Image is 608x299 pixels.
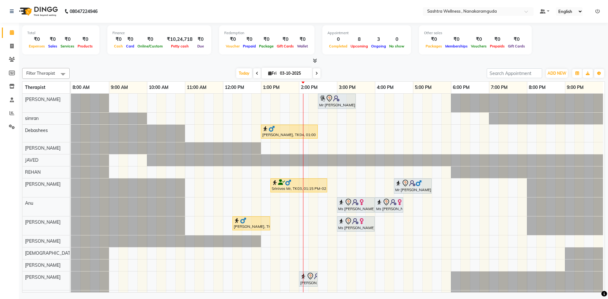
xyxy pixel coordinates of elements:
div: Srinivas Mr, TK03, 01:15 PM-02:45 PM, CLASSIC MASSAGES -Aromatherapy (90 mins ) [271,179,326,191]
span: Online/Custom [136,44,164,48]
div: [PERSON_NAME], TK01, 02:00 PM-02:30 PM, One Level Hair Cut [300,272,317,286]
a: 2:00 PM [299,83,319,92]
div: ₹0 [124,36,136,43]
span: Sales [47,44,59,48]
span: Services [59,44,76,48]
div: ₹0 [76,36,94,43]
img: logo [16,3,60,20]
span: Ongoing [370,44,388,48]
button: ADD NEW [546,69,568,78]
span: Petty cash [169,44,190,48]
span: Completed [327,44,349,48]
span: [PERSON_NAME] [25,181,60,187]
a: 12:00 PM [223,83,246,92]
div: ₹0 [469,36,488,43]
span: [PERSON_NAME] [25,262,60,268]
div: ₹0 [27,36,47,43]
a: 8:00 PM [527,83,547,92]
div: Finance [112,30,206,36]
div: Ms [PERSON_NAME], TK06, 03:00 PM-04:00 PM, FACIALS -Soothing Remedy [338,198,374,212]
input: 2025-10-03 [278,69,310,78]
span: Prepaid [241,44,257,48]
span: Voucher [224,44,241,48]
a: 6:00 PM [451,83,471,92]
a: 8:00 AM [71,83,91,92]
div: ₹0 [488,36,506,43]
span: Memberships [444,44,469,48]
div: ₹0 [195,36,206,43]
a: 10:00 AM [147,83,170,92]
a: 4:00 PM [375,83,395,92]
div: ₹0 [295,36,309,43]
div: ₹0 [506,36,527,43]
span: ADD NEW [548,71,566,76]
div: 3 [370,36,388,43]
div: ₹0 [224,36,241,43]
div: 0 [388,36,406,43]
div: 0 [327,36,349,43]
span: Prepaids [488,44,506,48]
div: ₹0 [47,36,59,43]
span: No show [388,44,406,48]
a: 7:00 PM [489,83,509,92]
div: ₹0 [59,36,76,43]
div: [PERSON_NAME], TK04, 01:00 PM-02:30 PM, CLASSIC MASSAGES -Aromatherapy (90 mins ) [262,126,317,138]
span: Upcoming [349,44,370,48]
span: Cash [112,44,124,48]
span: Vouchers [469,44,488,48]
span: REHAN [25,169,41,175]
div: ₹0 [136,36,164,43]
div: Mr [PERSON_NAME], TK05, 02:30 PM-03:30 PM, NEAR BUY VOUCHERS - Aroma Classic Full Body Massage(60... [319,95,355,108]
div: Ms [PERSON_NAME], TK06, 03:00 PM-04:00 PM, CLASSIC MASSAGES -Aromatherapy ( 60 mins ) [338,217,374,231]
div: Appointment [327,30,406,36]
span: Debashees [25,128,48,133]
span: Card [124,44,136,48]
span: Gift Cards [506,44,527,48]
a: 3:00 PM [337,83,357,92]
span: [PERSON_NAME] [25,219,60,225]
a: 9:00 AM [109,83,130,92]
span: [PERSON_NAME] [25,274,60,280]
div: 8 [349,36,370,43]
a: 9:00 PM [565,83,585,92]
a: 5:00 PM [413,83,433,92]
span: Therapist [25,84,45,90]
div: ₹0 [257,36,275,43]
div: Mr [PERSON_NAME], TK07, 04:30 PM-05:30 PM, NEAR BUY VOUCHERS - Aroma Classic Full Body Massage(60... [395,179,431,193]
span: Products [76,44,94,48]
span: JAVED [25,157,38,163]
div: Ms [PERSON_NAME], TK06, 04:00 PM-04:45 PM, PEDICURE -Spa Pedicure [376,198,402,212]
div: ₹10,24,718 [164,36,195,43]
div: ₹0 [275,36,295,43]
span: [PERSON_NAME] [25,238,60,244]
div: [PERSON_NAME], TK02, 12:15 PM-01:15 PM, CLASSIC MASSAGES -Aromatherapy ( 60 mins ) [233,217,269,229]
div: Total [27,30,94,36]
span: Filter Therapist [26,71,55,76]
span: [DEMOGRAPHIC_DATA] [25,250,74,256]
div: ₹0 [112,36,124,43]
span: [PERSON_NAME] [25,97,60,102]
span: [PERSON_NAME] [25,145,60,151]
div: Other sales [424,30,527,36]
span: Wallet [295,44,309,48]
span: Expenses [27,44,47,48]
span: simran [25,115,39,121]
span: Package [257,44,275,48]
div: ₹0 [424,36,444,43]
a: 1:00 PM [261,83,281,92]
div: ₹0 [444,36,469,43]
span: Packages [424,44,444,48]
span: Today [236,68,252,78]
b: 08047224946 [70,3,98,20]
input: Search Appointment [487,68,542,78]
span: Due [196,44,206,48]
span: Gift Cards [275,44,295,48]
a: 11:00 AM [185,83,208,92]
span: Fri [267,71,278,76]
div: ₹0 [241,36,257,43]
span: Anu [25,200,33,206]
div: Redemption [224,30,309,36]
